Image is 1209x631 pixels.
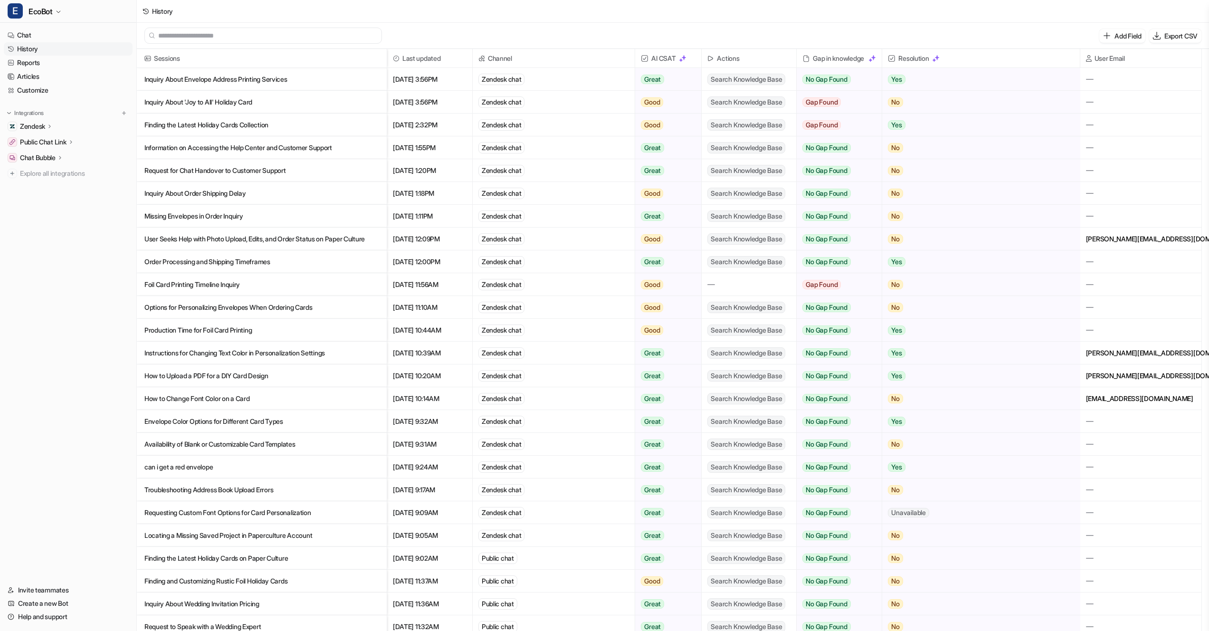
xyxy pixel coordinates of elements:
span: Search Knowledge Base [707,530,785,541]
span: No Gap Found [802,348,850,358]
span: Great [641,394,664,403]
div: [PERSON_NAME][EMAIL_ADDRESS][DOMAIN_NAME] [1080,342,1201,364]
span: [DATE] 1:18PM [391,182,468,205]
button: No Gap Found [797,364,875,387]
img: explore all integrations [8,169,17,178]
button: No [882,228,1064,250]
button: No Gap Found [797,182,875,205]
button: No Gap Found [797,159,875,182]
img: expand menu [6,110,12,116]
button: No [882,273,1064,296]
p: Finding the Latest Holiday Cards Collection [144,114,379,136]
p: User Seeks Help with Photo Upload, Edits, and Order Status on Paper Culture [144,228,379,250]
button: No Gap Found [797,250,875,273]
a: Articles [4,70,133,83]
span: Yes [888,325,905,335]
span: Gap Found [802,97,841,107]
button: No [882,182,1064,205]
p: How to Upload a PDF for a DIY Card Design [144,364,379,387]
a: Chat [4,29,133,42]
button: Great [635,433,695,456]
span: Explore all integrations [20,166,129,181]
span: No Gap Found [802,508,850,517]
div: Zendesk chat [478,461,525,473]
p: Requesting Custom Font Options for Card Personalization [144,501,379,524]
span: [DATE] 11:56AM [391,273,468,296]
div: Public chat [478,598,517,610]
button: No Gap Found [797,524,875,547]
button: Great [635,68,695,91]
button: No [882,478,1064,501]
div: Zendesk chat [478,347,525,359]
button: Great [635,410,695,433]
button: No Gap Found [797,547,875,570]
div: Zendesk chat [478,484,525,496]
p: Zendesk [20,122,45,131]
div: Public chat [478,553,517,564]
span: No [888,143,903,153]
button: Great [635,387,695,410]
span: No Gap Found [802,531,850,540]
div: Zendesk chat [478,279,525,290]
button: No Gap Found [797,501,875,524]
div: Zendesk chat [478,165,525,176]
span: [DATE] 9:02AM [391,547,468,570]
p: Finding and Customizing Rustic Foil Holiday Cards [144,570,379,593]
div: Zendesk chat [478,530,525,541]
button: No [882,205,1064,228]
p: Inquiry About Envelope Address Printing Services [144,68,379,91]
span: [DATE] 2:32PM [391,114,468,136]
a: Customize [4,84,133,97]
span: Yes [888,257,905,267]
button: Great [635,364,695,387]
span: [DATE] 10:39AM [391,342,468,364]
span: Search Knowledge Base [707,598,785,610]
span: Yes [888,75,905,84]
span: Great [641,554,664,563]
span: No [888,234,903,244]
span: Search Knowledge Base [707,302,785,313]
button: No Gap Found [797,593,875,615]
span: [DATE] 3:56PM [391,68,468,91]
span: No Gap Found [802,166,850,175]
span: No Gap Found [802,371,850,381]
span: [DATE] 11:36AM [391,593,468,615]
span: Great [641,257,664,267]
button: Yes [882,342,1064,364]
span: Search Knowledge Base [707,325,785,336]
span: [DATE] 11:37AM [391,570,468,593]
span: No Gap Found [802,576,850,586]
span: No [888,599,903,609]
button: Gap Found [797,114,875,136]
button: No [882,593,1064,615]
span: Gap Found [802,280,841,289]
a: Invite teammates [4,583,133,597]
span: [DATE] 9:31AM [391,433,468,456]
div: Zendesk chat [478,439,525,450]
button: No Gap Found [797,478,875,501]
div: Zendesk chat [478,96,525,108]
div: [PERSON_NAME][EMAIL_ADDRESS][DOMAIN_NAME] [1080,228,1201,250]
button: Export CSV [1149,29,1201,43]
span: Search Knowledge Base [707,439,785,450]
span: Yes [888,348,905,358]
span: Good [641,576,663,586]
button: Yes [882,250,1064,273]
span: Great [641,75,664,84]
span: [DATE] 9:32AM [391,410,468,433]
span: Resolution [886,49,1076,68]
span: [DATE] 3:56PM [391,91,468,114]
span: [DATE] 9:09AM [391,501,468,524]
button: No Gap Found [797,410,875,433]
span: Yes [888,462,905,472]
button: No Gap Found [797,433,875,456]
p: Inquiry About Wedding Invitation Pricing [144,593,379,615]
span: No Gap Found [802,189,850,198]
button: Great [635,547,695,570]
button: Great [635,593,695,615]
button: No [882,570,1064,593]
h2: User Email [1095,49,1125,68]
p: How to Change Font Color on a Card [144,387,379,410]
button: No [882,547,1064,570]
p: Availability of Blank or Customizable Card Templates [144,433,379,456]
